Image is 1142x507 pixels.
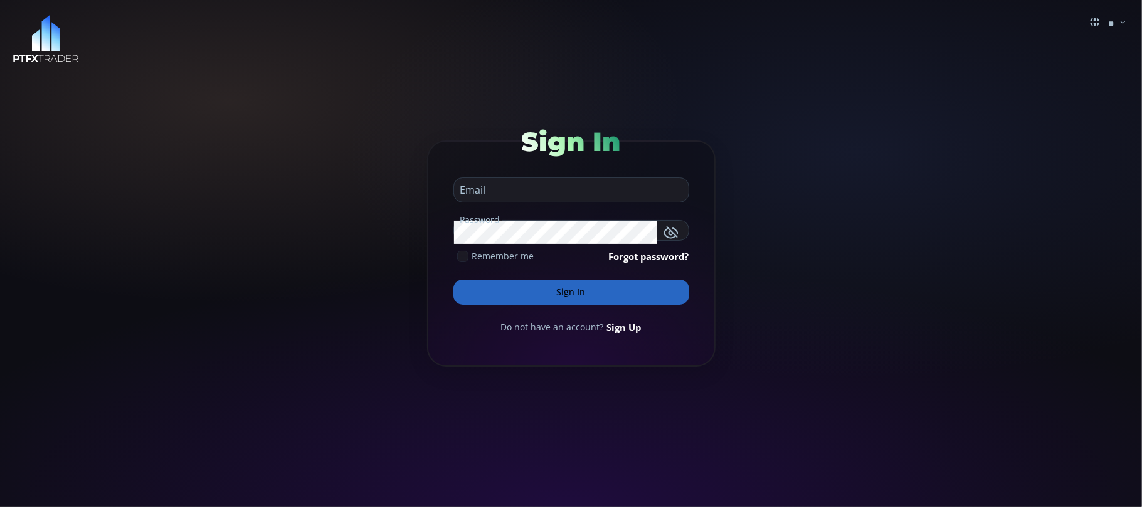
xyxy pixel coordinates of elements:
img: LOGO [13,15,79,63]
span: Sign In [522,125,621,158]
div: Do not have an account? [453,320,689,334]
span: Remember me [472,249,534,263]
button: Sign In [453,280,689,305]
a: Sign Up [607,320,642,334]
a: Forgot password? [609,249,689,263]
